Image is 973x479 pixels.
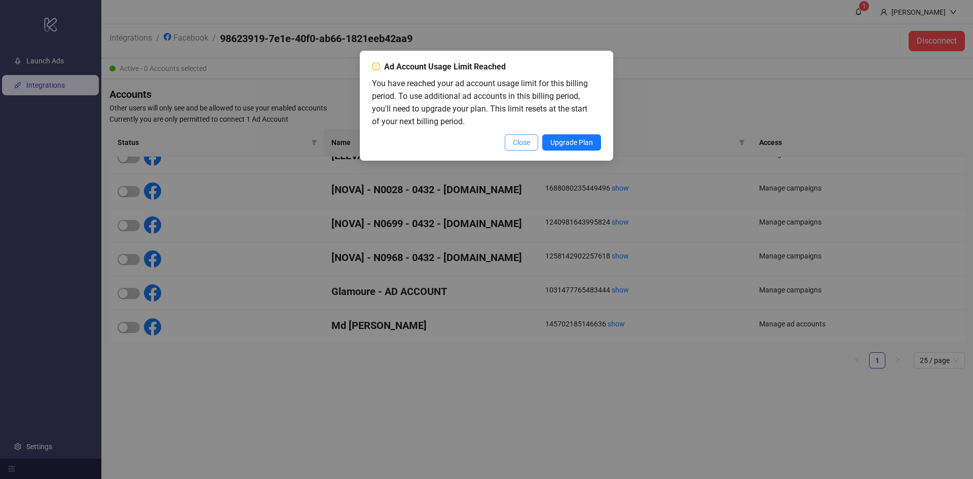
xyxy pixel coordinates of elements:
button: Upgrade Plan [542,134,601,151]
span: Upgrade Plan [550,138,593,146]
span: Close [513,138,530,146]
button: Close [505,134,538,151]
span: You have reached your ad account usage limit for this billing period. To use additional ad accoun... [372,79,588,126]
span: exclamation-circle [372,62,380,70]
div: Ad Account Usage Limit Reached [384,61,506,73]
